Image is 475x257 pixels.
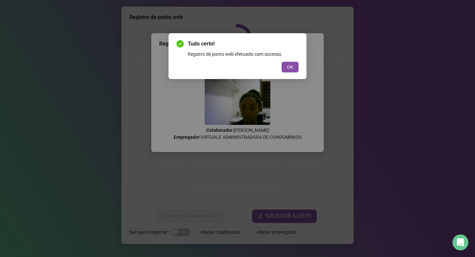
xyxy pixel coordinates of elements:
[287,63,293,71] span: OK
[188,40,299,48] span: Tudo certo!
[188,50,299,58] div: Registro de ponto web efetuado com sucesso.
[282,62,299,72] button: OK
[452,234,468,250] div: Open Intercom Messenger
[176,40,184,47] span: check-circle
